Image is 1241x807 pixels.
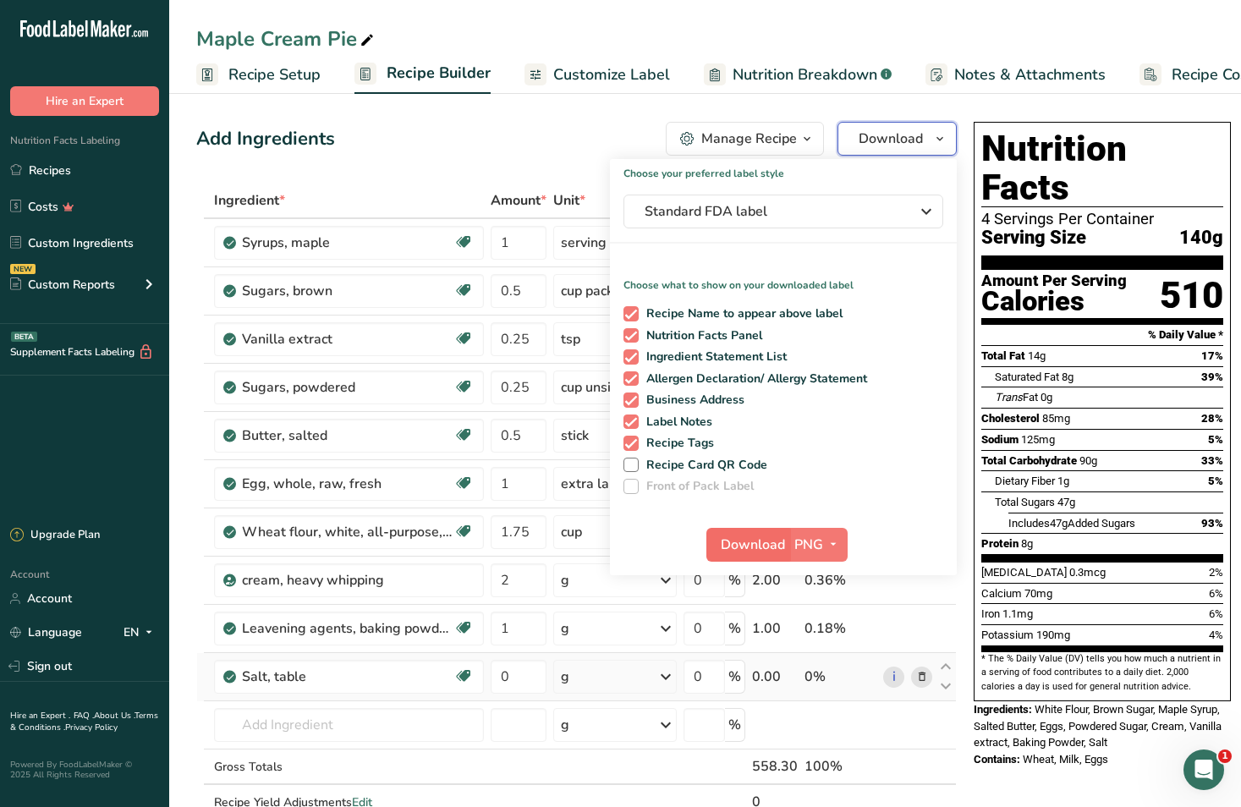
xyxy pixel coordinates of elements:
div: NEW [10,264,36,274]
span: Saturated Fat [995,371,1059,383]
span: Includes Added Sugars [1008,517,1135,530]
div: BETA [11,332,37,342]
span: 5% [1208,433,1223,446]
a: Recipe Setup [196,56,321,94]
span: 8g [1021,537,1033,550]
div: Add Ingredients [196,125,335,153]
span: Standard FDA label [645,201,898,222]
a: Terms & Conditions . [10,710,158,733]
span: Ingredient [214,190,285,211]
div: g [561,618,569,639]
div: g [561,570,569,590]
span: 1.1mg [1002,607,1033,620]
a: Notes & Attachments [925,56,1106,94]
a: Privacy Policy [65,722,118,733]
div: 0.36% [804,570,876,590]
div: cup [561,522,582,542]
span: Recipe Builder [387,62,491,85]
div: Sugars, brown [242,281,453,301]
span: 0.3mcg [1069,566,1106,579]
div: Leavening agents, baking powder, low-sodium [242,618,453,639]
a: FAQ . [74,710,94,722]
div: Maple Cream Pie [196,24,377,54]
i: Trans [995,391,1023,403]
span: Business Address [639,393,745,408]
span: 8g [1062,371,1074,383]
div: Wheat flour, white, all-purpose, unenriched [242,522,453,542]
span: White Flour, Brown Sugar, Maple Syrup, Salted Butter, Eggs, Powdered Sugar, Cream, Vanilla extrac... [974,703,1222,749]
span: Allergen Declaration/ Allergy Statement [639,371,868,387]
div: Vanilla extract [242,329,453,349]
button: Manage Recipe [666,122,824,156]
span: Potassium [981,629,1034,641]
a: Hire an Expert . [10,710,70,722]
div: Sugars, powdered [242,377,453,398]
span: 5% [1208,475,1223,487]
div: stick [561,425,589,446]
span: Ingredient Statement List [639,349,788,365]
span: 6% [1209,607,1223,620]
div: Egg, whole, raw, fresh [242,474,453,494]
span: Iron [981,607,1000,620]
div: Gross Totals [214,758,484,776]
div: cup unsifted [561,377,636,398]
a: About Us . [94,710,135,722]
section: * The % Daily Value (DV) tells you how much a nutrient in a serving of food contributes to a dail... [981,652,1223,694]
div: g [561,715,569,735]
span: Recipe Setup [228,63,321,86]
div: Manage Recipe [701,129,797,149]
span: 17% [1201,349,1223,362]
span: Total Fat [981,349,1025,362]
h1: Choose your preferred label style [610,159,957,181]
div: Calories [981,289,1127,314]
span: 125mg [1021,433,1055,446]
a: Language [10,618,82,647]
div: 4 Servings Per Container [981,211,1223,228]
button: Download [837,122,957,156]
span: Total Carbohydrate [981,454,1077,467]
p: Choose what to show on your downloaded label [610,264,957,293]
div: 0.00 [752,667,798,687]
span: PNG [794,535,823,555]
h1: Nutrition Facts [981,129,1223,207]
span: 2% [1209,566,1223,579]
button: Standard FDA label [623,195,943,228]
span: Front of Pack Label [639,479,755,494]
span: Label Notes [639,414,713,430]
span: 39% [1201,371,1223,383]
span: 6% [1209,587,1223,600]
div: serving 1/4 cup [561,233,656,253]
span: Dietary Fiber [995,475,1055,487]
span: Nutrition Facts Panel [639,328,763,343]
span: Recipe Tags [639,436,715,451]
span: Contains: [974,753,1020,766]
div: Custom Reports [10,276,115,294]
div: 0% [804,667,876,687]
span: [MEDICAL_DATA] [981,566,1067,579]
span: Download [721,535,785,555]
div: Upgrade Plan [10,527,100,544]
span: 28% [1201,412,1223,425]
span: 90g [1079,454,1097,467]
section: % Daily Value * [981,325,1223,345]
div: Syrups, maple [242,233,453,253]
div: 100% [804,756,876,777]
button: Download [706,528,789,562]
div: cream, heavy whipping [242,570,453,590]
span: Customize Label [553,63,670,86]
div: 1.00 [752,618,798,639]
div: tsp [561,329,580,349]
span: 85mg [1042,412,1070,425]
div: cup packed [561,281,629,301]
span: 70mg [1024,587,1052,600]
span: Wheat, Milk, Eggs [1023,753,1108,766]
span: Recipe Name to appear above label [639,306,843,321]
span: 47g [1057,496,1075,508]
a: Customize Label [524,56,670,94]
span: Calcium [981,587,1022,600]
div: Amount Per Serving [981,273,1127,289]
div: Powered By FoodLabelMaker © 2025 All Rights Reserved [10,760,159,780]
div: 510 [1160,273,1223,318]
span: Nutrition Breakdown [733,63,877,86]
a: Nutrition Breakdown [704,56,892,94]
